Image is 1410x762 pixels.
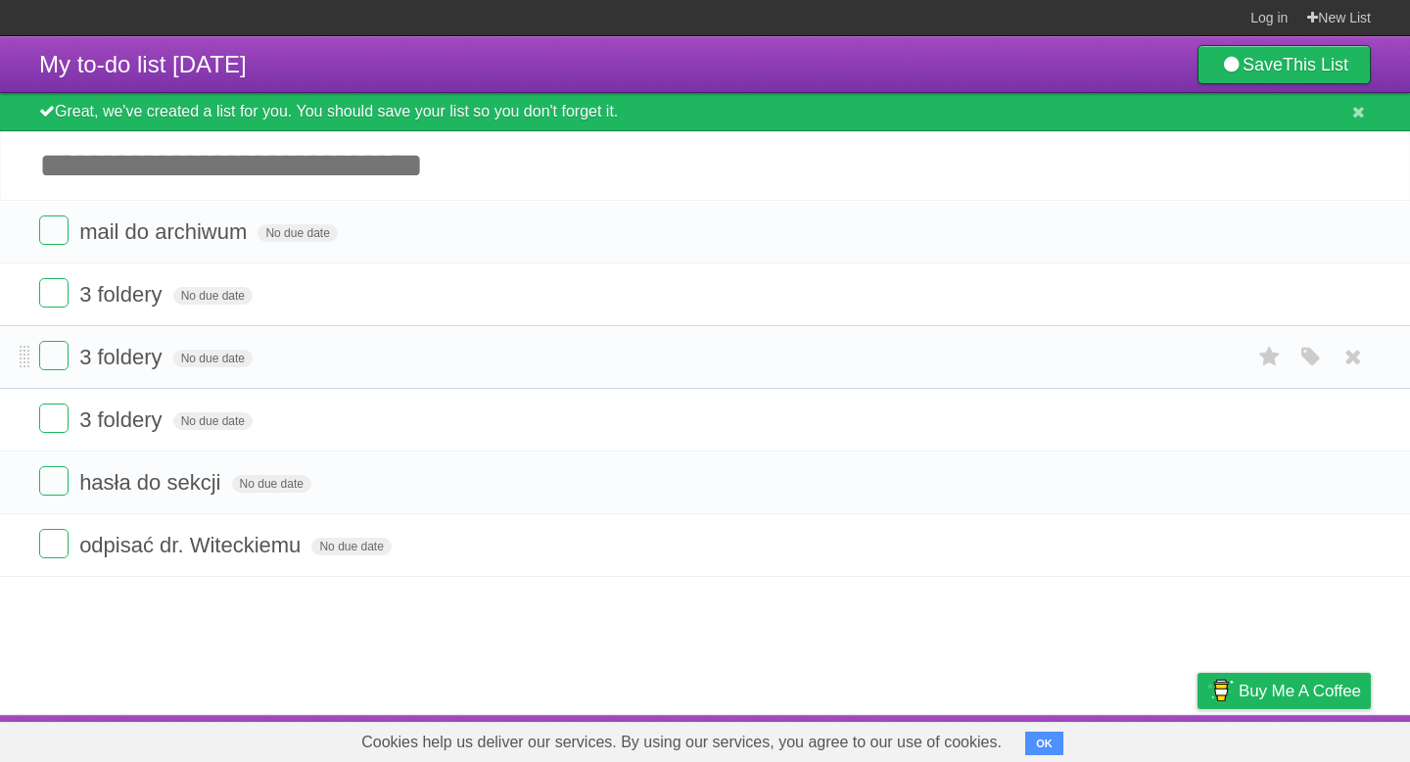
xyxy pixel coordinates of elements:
[1207,674,1234,707] img: Buy me a coffee
[1002,720,1081,757] a: Developers
[1198,673,1371,709] a: Buy me a coffee
[1239,674,1361,708] span: Buy me a coffee
[39,529,69,558] label: Done
[173,287,253,305] span: No due date
[173,350,253,367] span: No due date
[79,282,166,307] span: 3 foldery
[39,278,69,308] label: Done
[1198,45,1371,84] a: SaveThis List
[1251,341,1289,373] label: Star task
[39,404,69,433] label: Done
[79,219,252,244] span: mail do archiwum
[79,470,225,495] span: hasła do sekcji
[1283,55,1348,74] b: This List
[79,345,166,369] span: 3 foldery
[311,538,391,555] span: No due date
[342,723,1021,762] span: Cookies help us deliver our services. By using our services, you agree to our use of cookies.
[1105,720,1149,757] a: Terms
[258,224,337,242] span: No due date
[39,466,69,496] label: Done
[1247,720,1371,757] a: Suggest a feature
[39,215,69,245] label: Done
[79,533,305,557] span: odpisać dr. Witeckiemu
[79,407,166,432] span: 3 foldery
[1025,732,1063,755] button: OK
[1172,720,1223,757] a: Privacy
[232,475,311,493] span: No due date
[173,412,253,430] span: No due date
[39,341,69,370] label: Done
[937,720,978,757] a: About
[39,51,247,77] span: My to-do list [DATE]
